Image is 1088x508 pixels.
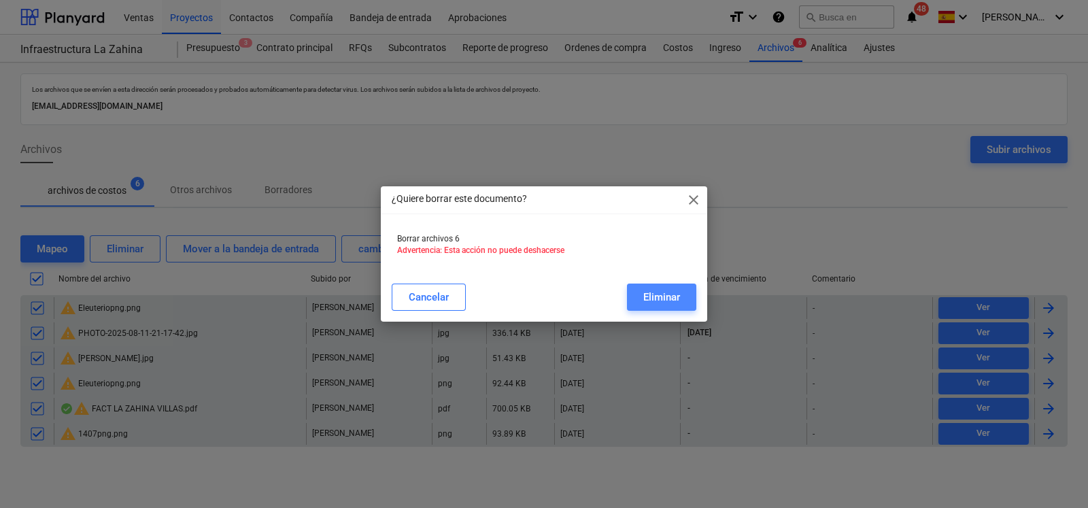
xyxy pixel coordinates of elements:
button: Cancelar [392,284,466,311]
p: ¿Quiere borrar este documento? [392,192,527,206]
iframe: Chat Widget [1020,443,1088,508]
div: Widget de chat [1020,443,1088,508]
p: Borrar archivos 6 [397,233,691,245]
div: Cancelar [409,288,449,306]
span: close [685,192,702,208]
button: Eliminar [627,284,696,311]
div: Eliminar [643,288,680,306]
p: Advertencia: Esta acción no puede deshacerse [397,245,691,256]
